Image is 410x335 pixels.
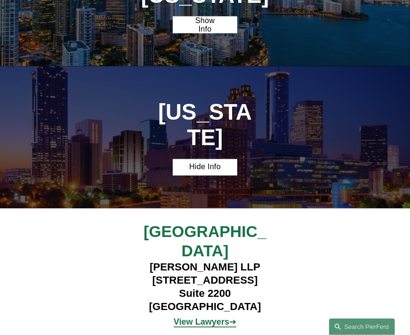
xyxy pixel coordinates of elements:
[125,261,285,314] h4: [PERSON_NAME] LLP [STREET_ADDRESS] Suite 2200 [GEOGRAPHIC_DATA]
[157,100,253,151] h1: [US_STATE]
[173,159,237,176] a: Hide Info
[174,318,236,327] a: View Lawyers➔
[174,318,229,327] strong: View Lawyers
[144,223,266,260] span: [GEOGRAPHIC_DATA]
[329,319,395,335] a: Search this site
[174,318,236,327] span: ➔
[173,16,237,33] a: Show Info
